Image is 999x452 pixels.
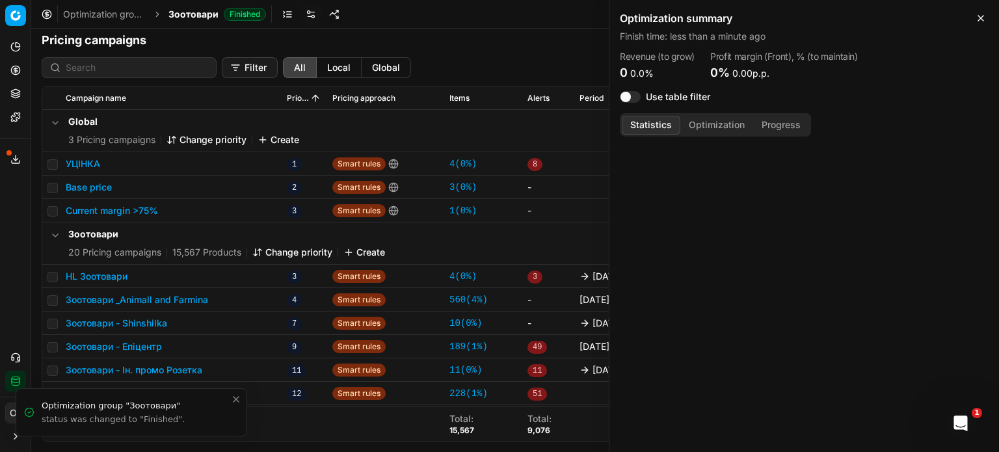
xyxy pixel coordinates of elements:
button: Change priority [252,246,332,259]
span: Priority [287,93,309,103]
span: 9 [287,341,302,354]
span: 3 [287,271,302,284]
a: Optimization groups [63,8,146,21]
span: Smart rules [332,181,386,194]
button: Зоотовари - Ін. промо Розетка [66,364,202,377]
div: Total : [527,412,552,425]
button: ОГ [5,403,26,423]
span: 0.0% [630,68,654,79]
span: Smart rules [332,293,386,306]
span: Pricing approach [332,93,395,103]
button: Create [258,133,299,146]
a: 1(0%) [449,204,477,217]
button: Create [343,246,385,259]
td: - [522,405,574,429]
span: 12 [287,388,306,401]
button: HL Зоотовари [66,270,127,283]
a: 560(4%) [449,293,488,306]
div: Optimization group "Зоотовари" [42,399,231,412]
span: 7 [287,317,302,330]
span: Smart rules [332,317,386,330]
label: Use table filter [646,92,710,101]
span: 3 [527,271,542,284]
span: 1 [972,408,982,418]
nav: breadcrumb [63,8,266,21]
span: Smart rules [332,270,386,283]
span: 51 [527,388,547,401]
dt: Profit margin (Front), % (to maintain) [710,52,858,61]
button: all [283,57,317,78]
span: ЗоотовариFinished [168,8,266,21]
button: Optimization [680,116,753,135]
input: Search [66,61,208,74]
span: [DATE] [593,317,622,330]
div: status was changed to "Finished". [42,414,231,425]
td: - [522,288,574,312]
span: 8 [527,158,542,171]
span: [DATE] [593,364,622,377]
span: Smart rules [332,340,386,353]
p: Finish time : less than a minute ago [620,30,989,43]
span: 4 [287,294,302,307]
span: 0.00p.p. [732,68,769,79]
span: 11 [287,364,306,377]
button: Зоотовари - Епіцентр [66,340,162,353]
a: 11(0%) [449,364,482,377]
h1: Pricing campaigns [31,31,999,49]
span: [DATE] [579,293,609,306]
dt: Revenue (to grow) [620,52,695,61]
span: 15,567 Products [172,246,241,259]
span: 2 [287,181,302,194]
button: global [362,57,411,78]
button: Change priority [166,133,246,146]
span: Smart rules [332,157,386,170]
span: 3 [287,205,302,218]
span: Campaign name [66,93,126,103]
a: 4(0%) [449,157,477,170]
span: Alerts [527,93,550,103]
td: - [522,176,574,199]
button: Sorted by Priority ascending [309,92,322,105]
h5: Зоотовари [68,228,385,241]
button: Filter [222,57,278,78]
div: 15,567 [449,425,474,436]
td: - [522,312,574,335]
span: 3 Pricing campaigns [68,133,155,146]
span: 0% [710,66,730,79]
span: [DATE] [579,340,609,353]
button: Зоотовари _ Вівера [66,387,152,400]
button: УЦІНКА [66,157,100,170]
span: Period [579,93,604,103]
button: local [317,57,362,78]
div: Total : [449,412,474,425]
a: 3(0%) [449,181,477,194]
button: Base price [66,181,112,194]
a: 4(0%) [449,270,477,283]
span: [DATE] [593,270,622,283]
h5: Global [68,115,299,128]
td: - [522,199,574,222]
button: Зоотовари _Animall and Farmina [66,293,208,306]
button: Statistics [622,116,680,135]
iframe: Intercom live chat [945,408,976,439]
span: Smart rules [332,364,386,377]
span: 49 [527,341,547,354]
span: 0 [620,66,628,79]
button: Progress [753,116,809,135]
a: 228(1%) [449,387,488,400]
a: 189(1%) [449,340,488,353]
button: Close toast [228,392,244,407]
button: Current margin >75% [66,204,158,217]
span: 11 [527,364,547,377]
span: Smart rules [332,204,386,217]
span: 20 Pricing campaigns [68,246,161,259]
a: 10(0%) [449,317,482,330]
span: ОГ [6,403,25,423]
span: Items [449,93,470,103]
span: Зоотовари [168,8,219,21]
span: 1 [287,158,302,171]
div: 9,076 [527,425,552,436]
button: Зоотовари - Shinshilka [66,317,167,330]
h2: Optimization summary [620,10,989,26]
span: Finished [224,8,266,21]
